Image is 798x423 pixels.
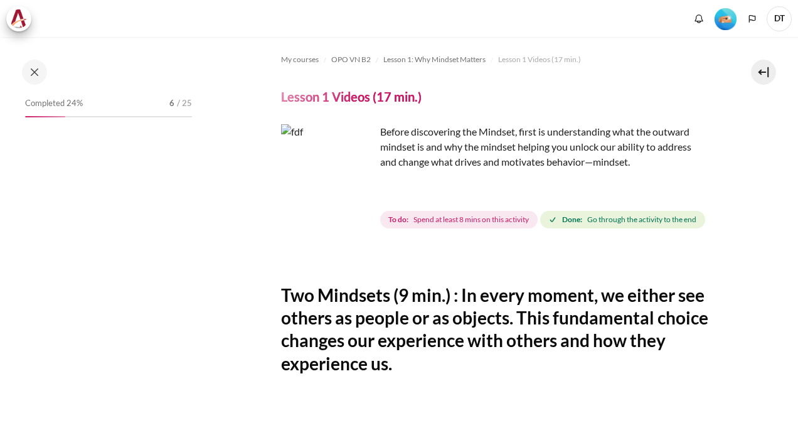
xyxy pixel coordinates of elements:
[331,52,371,67] a: OPO VN B2
[6,6,38,31] a: Architeck Architeck
[715,8,737,30] img: Level #2
[498,52,581,67] a: Lesson 1 Videos (17 min.)
[97,6,179,31] a: Reports & Analytics
[10,9,28,28] img: Architeck
[25,116,65,117] div: 24%
[413,214,529,225] span: Spend at least 8 mins on this activity
[383,54,486,65] span: Lesson 1: Why Mindset Matters
[689,9,708,28] div: Show notification window with no new notifications
[587,214,696,225] span: Go through the activity to the end
[562,214,582,225] strong: Done:
[44,6,94,31] a: My courses
[715,7,737,30] div: Level #2
[383,52,486,67] a: Lesson 1: Why Mindset Matters
[281,50,709,70] nav: Navigation bar
[710,7,742,30] a: Level #2
[281,284,709,375] h2: Two Mindsets (9 min.) : In every moment, we either see others as people or as objects. This funda...
[177,97,192,110] span: / 25
[743,9,762,28] button: Languages
[281,124,375,218] img: fdf
[498,54,581,65] span: Lesson 1 Videos (17 min.)
[169,97,174,110] span: 6
[767,6,792,31] a: User menu
[331,54,371,65] span: OPO VN B2
[281,52,319,67] a: My courses
[388,214,408,225] strong: To do:
[281,54,319,65] span: My courses
[380,208,708,231] div: Completion requirements for Lesson 1 Videos (17 min.)
[25,97,83,110] span: Completed 24%
[767,6,792,31] span: DT
[281,88,422,105] h4: Lesson 1 Videos (17 min.)
[281,124,709,169] p: Before discovering the Mindset, first is understanding what the outward mindset is and why the mi...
